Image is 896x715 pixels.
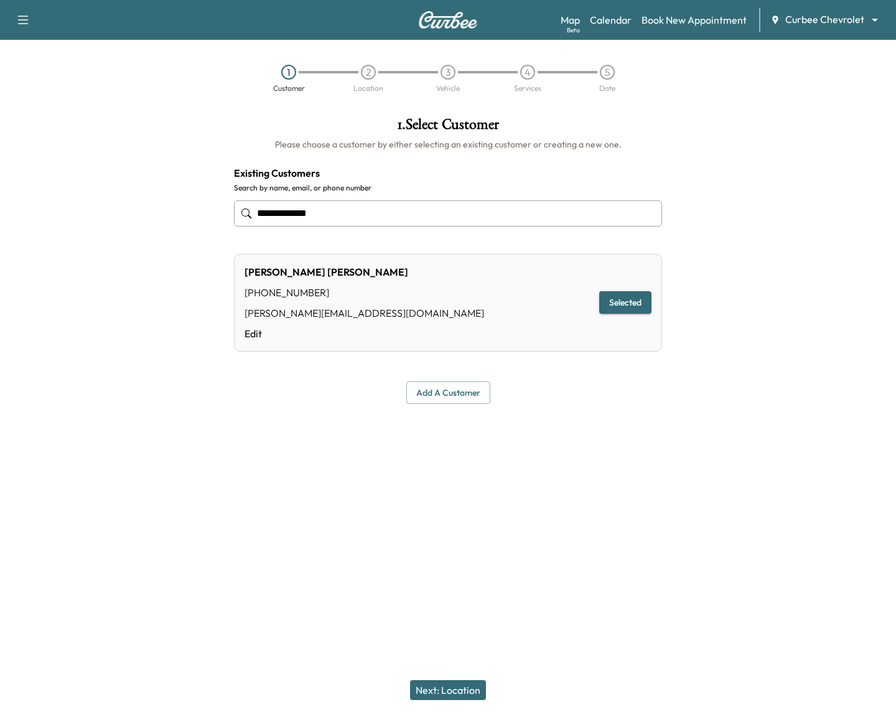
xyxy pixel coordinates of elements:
[234,117,662,138] h1: 1 . Select Customer
[520,65,535,80] div: 4
[600,65,615,80] div: 5
[785,12,864,27] span: Curbee Chevrolet
[561,12,580,27] a: MapBeta
[567,26,580,35] div: Beta
[353,85,383,92] div: Location
[599,291,651,314] button: Selected
[436,85,460,92] div: Vehicle
[418,11,478,29] img: Curbee Logo
[245,264,484,279] div: [PERSON_NAME] [PERSON_NAME]
[410,680,486,700] button: Next: Location
[599,85,615,92] div: Date
[590,12,632,27] a: Calendar
[514,85,541,92] div: Services
[642,12,747,27] a: Book New Appointment
[361,65,376,80] div: 2
[245,326,484,341] a: Edit
[406,381,490,404] button: Add a customer
[441,65,455,80] div: 3
[245,285,484,300] div: [PHONE_NUMBER]
[273,85,305,92] div: Customer
[245,306,484,320] div: [PERSON_NAME][EMAIL_ADDRESS][DOMAIN_NAME]
[234,166,662,180] h4: Existing Customers
[234,138,662,151] h6: Please choose a customer by either selecting an existing customer or creating a new one.
[281,65,296,80] div: 1
[234,183,662,193] label: Search by name, email, or phone number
